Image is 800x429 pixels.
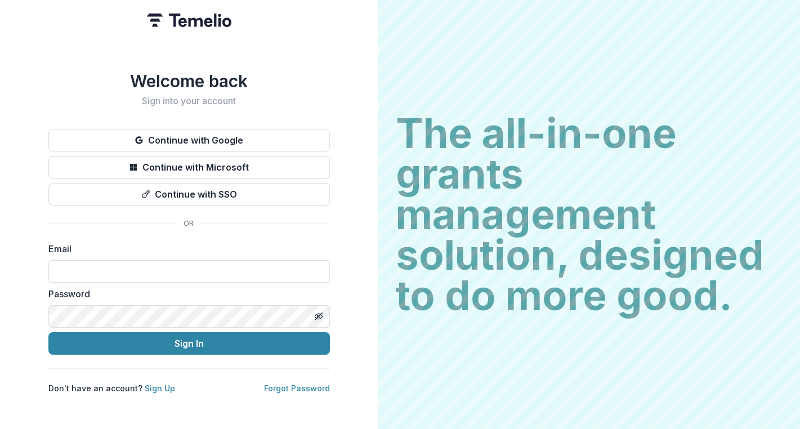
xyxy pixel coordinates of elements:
button: Continue with Google [48,129,330,151]
h1: Welcome back [48,71,330,91]
label: Email [48,242,323,256]
label: Password [48,287,323,301]
h2: Sign into your account [48,96,330,106]
button: Sign In [48,332,330,355]
a: Forgot Password [264,383,330,393]
img: Temelio [147,14,231,27]
p: Don't have an account? [48,382,175,394]
button: Continue with SSO [48,183,330,205]
button: Toggle password visibility [310,307,328,325]
button: Continue with Microsoft [48,156,330,178]
a: Sign Up [145,383,175,393]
